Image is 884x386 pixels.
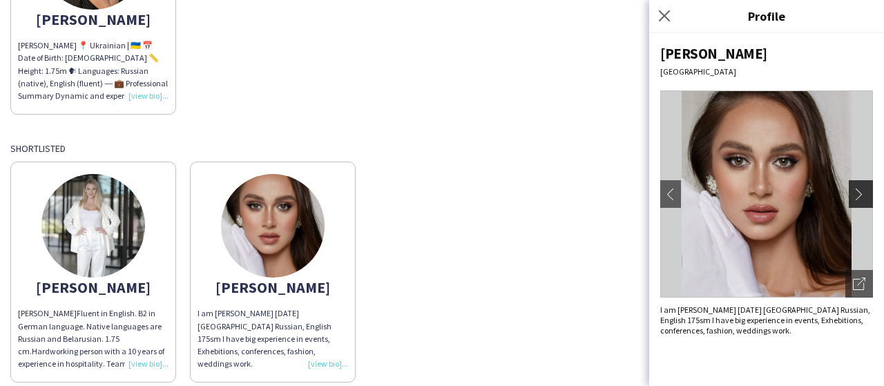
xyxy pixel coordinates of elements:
img: Crew avatar or photo [660,90,873,298]
div: [PERSON_NAME] 📍 Ukrainian | 🇺🇦 📅 Date of Birth: [DEMOGRAPHIC_DATA] 📏 Height: 1.75m 🗣 Languages: R... [18,39,169,102]
div: [GEOGRAPHIC_DATA] [660,66,873,77]
img: thumb-a9fbda4c-252d-425b-af8b-91dde0a5ca79.jpg [221,174,325,278]
span: Fluent in English. B2 in German language. Native languages are Russian and Belarusian. 1.75 cm. [18,308,162,356]
img: thumb-66672dfbc5147.jpeg [41,174,145,278]
div: [PERSON_NAME] [198,281,348,293]
span: I am [PERSON_NAME] [DATE] [GEOGRAPHIC_DATA] Russian, English 175sm I have big experience in event... [198,308,331,369]
div: Shortlisted [10,142,874,155]
span: I am [PERSON_NAME] [DATE] [GEOGRAPHIC_DATA] Russian, English 175sm I have big experience in event... [660,305,870,336]
div: Open photos pop-in [845,270,873,298]
h3: Profile [649,7,884,25]
span: [PERSON_NAME] [18,308,77,318]
div: [PERSON_NAME] [660,44,873,63]
div: [PERSON_NAME] [18,281,169,293]
div: [PERSON_NAME] [18,13,169,26]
